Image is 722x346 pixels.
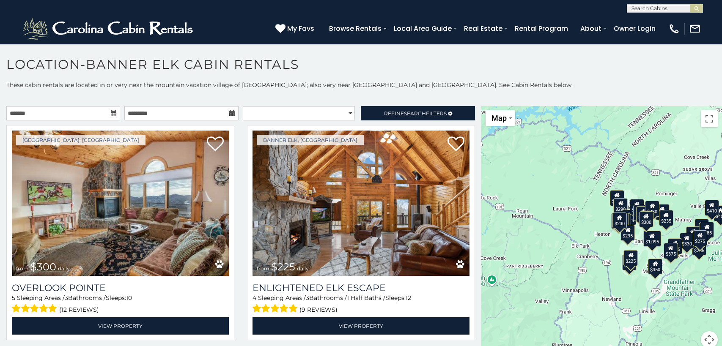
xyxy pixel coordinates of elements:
a: RefineSearchFilters [361,106,475,120]
div: $275 [693,230,707,246]
div: $265 [692,240,707,256]
img: phone-regular-white.png [668,23,680,35]
span: 12 [406,294,411,302]
a: Overlook Pointe [12,282,229,294]
div: $330 [680,233,694,249]
span: $225 [271,261,295,273]
div: $375 [664,243,678,259]
a: Overlook Pointe from $300 daily [12,131,229,276]
span: 3 [306,294,309,302]
div: $460 [633,205,648,221]
div: $570 [637,206,651,222]
img: mail-regular-white.png [689,23,701,35]
a: Banner Elk, [GEOGRAPHIC_DATA] [257,135,364,145]
div: $290 [614,198,628,214]
a: Browse Rentals [325,21,386,36]
div: $535 [630,199,644,215]
div: $225 [624,250,638,266]
div: $430 [645,200,660,216]
div: $305 [668,238,683,254]
a: [GEOGRAPHIC_DATA], [GEOGRAPHIC_DATA] [16,135,145,145]
span: My Favs [287,23,314,34]
div: Sleeping Areas / Bathrooms / Sleeps: [253,294,469,315]
div: $295 [621,225,635,241]
div: $300 [639,211,653,227]
span: 5 [12,294,15,302]
span: 10 [126,294,132,302]
span: (12 reviews) [59,304,99,315]
div: $305 [611,213,626,229]
div: $235 [659,210,673,226]
span: from [16,265,29,272]
div: $235 [655,204,670,220]
a: Real Estate [460,21,507,36]
div: $485 [700,221,714,237]
span: 3 [65,294,68,302]
img: Overlook Pointe [12,131,229,276]
span: 4 [253,294,256,302]
span: Refine Filters [384,110,447,117]
a: View Property [253,317,469,335]
a: Add to favorites [447,136,464,153]
a: Add to favorites [207,136,224,153]
div: $400 [686,226,700,242]
div: $1,095 [643,231,661,247]
div: Sleeping Areas / Bathrooms / Sleeps: [12,294,229,315]
div: $400 [695,218,709,234]
img: White-1-2.png [21,16,197,41]
span: daily [58,265,70,272]
span: $300 [30,261,56,273]
a: Enlightened Elk Escape [253,282,469,294]
a: Owner Login [609,21,660,36]
div: $410 [705,200,719,216]
span: daily [297,265,309,272]
div: $350 [648,259,663,275]
a: My Favs [275,23,316,34]
span: Search [404,110,426,117]
span: 1 Half Baths / [347,294,385,302]
a: Enlightened Elk Escape from $225 daily [253,131,469,276]
span: from [257,265,269,272]
a: About [576,21,606,36]
a: Local Area Guide [390,21,456,36]
img: Enlightened Elk Escape [253,131,469,276]
span: Map [491,114,507,123]
a: View Property [12,317,229,335]
div: $355 [623,254,637,270]
span: (9 reviews) [299,304,338,315]
button: Toggle fullscreen view [701,110,718,127]
a: Rental Program [511,21,572,36]
div: $230 [612,212,627,228]
div: $424 [622,210,637,226]
div: $720 [610,190,624,206]
button: Change map style [486,110,515,126]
